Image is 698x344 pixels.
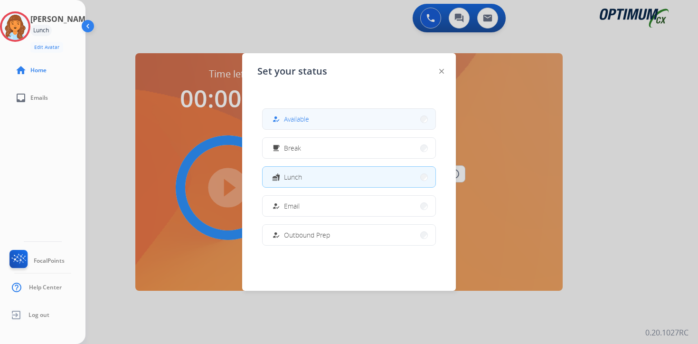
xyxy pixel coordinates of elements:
button: Break [263,138,435,158]
mat-icon: how_to_reg [272,202,280,210]
span: Set your status [257,65,327,78]
span: FocalPoints [34,257,65,265]
div: Lunch [30,25,52,36]
button: Lunch [263,167,435,187]
mat-icon: fastfood [272,173,280,181]
span: Available [284,114,309,124]
button: Available [263,109,435,129]
mat-icon: how_to_reg [272,231,280,239]
h3: [PERSON_NAME] [30,13,92,25]
span: Home [30,67,47,74]
p: 0.20.1027RC [645,327,689,338]
button: Outbound Prep [263,225,435,245]
span: Help Center [29,284,62,291]
span: Email [284,201,300,211]
mat-icon: inbox [15,92,27,104]
mat-icon: home [15,65,27,76]
img: avatar [2,13,28,40]
span: Break [284,143,301,153]
button: Edit Avatar [30,42,63,53]
span: Lunch [284,172,302,182]
img: close-button [439,69,444,74]
mat-icon: how_to_reg [272,115,280,123]
mat-icon: free_breakfast [272,144,280,152]
span: Log out [28,311,49,319]
span: Outbound Prep [284,230,330,240]
span: Emails [30,94,48,102]
a: FocalPoints [8,250,65,272]
button: Email [263,196,435,216]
